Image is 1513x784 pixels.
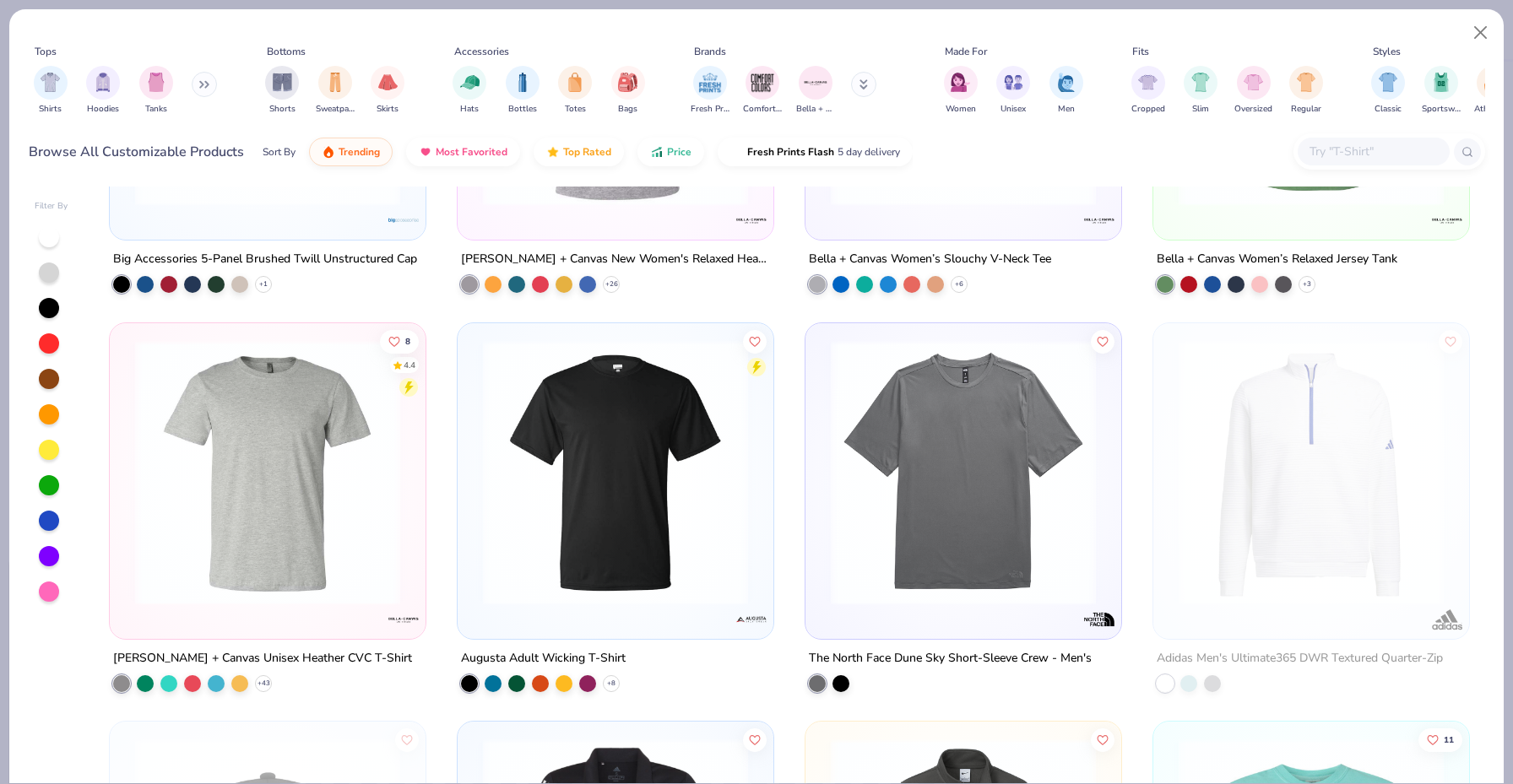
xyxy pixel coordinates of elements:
[41,73,60,92] img: Shirts Image
[86,66,120,116] button: filter button
[1157,248,1397,269] div: Bella + Canvas Women’s Relaxed Jersey Tank
[946,103,976,116] span: Women
[809,248,1051,269] div: Bella + Canvas Women’s Slouchy V-Neck Tee
[39,103,62,116] span: Shirts
[508,103,537,116] span: Bottles
[316,66,355,116] button: filter button
[1297,73,1316,92] img: Regular Image
[1234,66,1272,116] button: filter button
[951,73,970,92] img: Women Image
[611,66,645,116] button: filter button
[743,103,782,116] span: Comfort Colors
[1371,66,1405,116] button: filter button
[691,66,729,116] button: filter button
[1049,66,1083,116] div: filter for Men
[139,66,173,116] div: filter for Tanks
[637,138,704,166] button: Price
[743,66,782,116] button: filter button
[694,44,726,59] div: Brands
[34,66,68,116] button: filter button
[534,138,624,166] button: Top Rated
[269,103,296,116] span: Shorts
[1418,728,1462,752] button: Like
[145,103,167,116] span: Tanks
[796,66,835,116] button: filter button
[743,66,782,116] div: filter for Comfort Colors
[1138,73,1158,92] img: Cropped Image
[1308,142,1438,161] input: Try "T-Shirt"
[944,66,978,116] button: filter button
[691,103,729,116] span: Fresh Prints
[1444,736,1454,744] span: 11
[259,278,268,289] span: + 1
[1058,103,1075,116] span: Men
[796,103,835,116] span: Bella + Canvas
[735,203,768,236] img: Bella + Canvas logo
[1184,66,1217,116] div: filter for Slim
[1091,329,1114,353] button: Like
[750,70,775,95] img: Comfort Colors Image
[404,359,416,371] div: 4.4
[546,145,560,159] img: TopRated.gif
[371,66,404,116] div: filter for Skirts
[611,66,645,116] div: filter for Bags
[803,70,828,95] img: Bella + Canvas Image
[1057,73,1076,92] img: Men Image
[139,66,173,116] button: filter button
[1474,103,1513,116] span: Athleisure
[436,145,507,159] span: Most Favorited
[743,329,767,353] button: Like
[326,73,344,92] img: Sweatpants Image
[996,66,1030,116] div: filter for Unisex
[34,66,68,116] div: filter for Shirts
[513,73,532,92] img: Bottles Image
[1131,66,1165,116] div: filter for Cropped
[1131,103,1165,116] span: Cropped
[1422,66,1461,116] button: filter button
[1004,73,1023,92] img: Unisex Image
[86,66,120,116] div: filter for Hoodies
[1001,103,1026,116] span: Unisex
[406,138,520,166] button: Most Favorited
[506,66,540,116] button: filter button
[460,73,480,92] img: Hats Image
[127,339,409,604] img: 02bfc527-0a76-4a7b-9e31-1a8083013807
[94,73,112,92] img: Hoodies Image
[1373,44,1401,59] div: Styles
[667,145,691,159] span: Price
[1429,203,1463,236] img: Bella + Canvas logo
[1432,73,1451,92] img: Sportswear Image
[87,103,119,116] span: Hoodies
[1091,728,1114,752] button: Like
[1439,329,1462,353] button: Like
[1184,66,1217,116] button: filter button
[453,66,486,116] div: filter for Hats
[618,103,637,116] span: Bags
[316,103,355,116] span: Sweatpants
[1422,103,1461,116] span: Sportswear
[730,145,744,159] img: flash.gif
[406,337,411,345] span: 8
[1429,602,1463,635] img: Adidas logo
[460,103,479,116] span: Hats
[747,145,834,159] span: Fresh Prints Flash
[1379,73,1398,92] img: Classic Image
[339,145,380,159] span: Trending
[265,66,299,116] div: filter for Shorts
[1192,103,1209,116] span: Slim
[691,66,729,116] div: filter for Fresh Prints
[809,647,1092,668] div: The North Face Dune Sky Short-Sleeve Crew - Men's
[1371,66,1405,116] div: filter for Classic
[1303,278,1311,289] span: + 3
[558,66,592,116] button: filter button
[267,44,306,59] div: Bottoms
[1289,66,1323,116] div: filter for Regular
[1132,44,1149,59] div: Fits
[735,602,768,635] img: Augusta logo
[461,647,626,668] div: Augusta Adult Wicking T-Shirt
[743,728,767,752] button: Like
[453,66,486,116] button: filter button
[29,142,244,162] div: Browse All Customizable Products
[1422,66,1461,116] div: filter for Sportswear
[1082,602,1116,635] img: The North Face logo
